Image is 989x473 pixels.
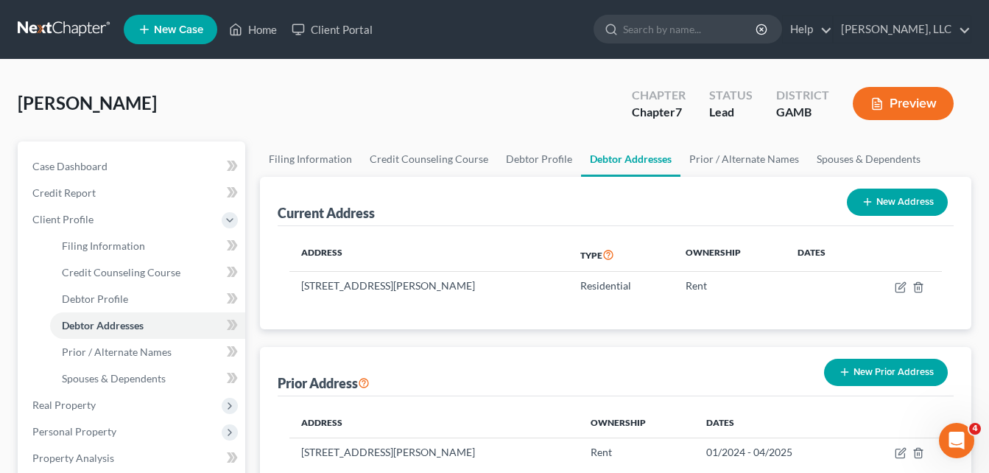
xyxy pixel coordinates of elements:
[50,233,245,259] a: Filing Information
[21,153,245,180] a: Case Dashboard
[289,272,569,300] td: [STREET_ADDRESS][PERSON_NAME]
[62,266,180,278] span: Credit Counseling Course
[680,141,808,177] a: Prior / Alternate Names
[21,445,245,472] a: Property Analysis
[824,359,948,386] button: New Prior Address
[709,104,753,121] div: Lead
[497,141,581,177] a: Debtor Profile
[32,452,114,464] span: Property Analysis
[32,213,94,225] span: Client Profile
[62,372,166,385] span: Spouses & Dependents
[675,105,682,119] span: 7
[50,286,245,312] a: Debtor Profile
[632,104,686,121] div: Chapter
[776,87,829,104] div: District
[154,24,203,35] span: New Case
[32,425,116,438] span: Personal Property
[32,186,96,199] span: Credit Report
[694,408,856,438] th: Dates
[674,238,785,272] th: Ownership
[62,346,172,358] span: Prior / Alternate Names
[289,408,579,438] th: Address
[289,238,569,272] th: Address
[222,16,284,43] a: Home
[709,87,753,104] div: Status
[808,141,929,177] a: Spouses & Dependents
[50,259,245,286] a: Credit Counseling Course
[32,399,96,411] span: Real Property
[62,292,128,305] span: Debtor Profile
[21,180,245,206] a: Credit Report
[32,160,108,172] span: Case Dashboard
[569,272,674,300] td: Residential
[284,16,380,43] a: Client Portal
[674,272,785,300] td: Rent
[278,204,375,222] div: Current Address
[969,423,981,435] span: 4
[834,16,971,43] a: [PERSON_NAME], LLC
[62,319,144,332] span: Debtor Addresses
[579,408,694,438] th: Ownership
[569,238,674,272] th: Type
[847,189,948,216] button: New Address
[50,365,245,392] a: Spouses & Dependents
[579,438,694,466] td: Rent
[361,141,497,177] a: Credit Counseling Course
[50,312,245,339] a: Debtor Addresses
[939,423,974,458] iframe: Intercom live chat
[783,16,832,43] a: Help
[581,141,680,177] a: Debtor Addresses
[278,374,370,392] div: Prior Address
[18,92,157,113] span: [PERSON_NAME]
[853,87,954,120] button: Preview
[786,238,859,272] th: Dates
[50,339,245,365] a: Prior / Alternate Names
[776,104,829,121] div: GAMB
[289,438,579,466] td: [STREET_ADDRESS][PERSON_NAME]
[694,438,856,466] td: 01/2024 - 04/2025
[62,239,145,252] span: Filing Information
[632,87,686,104] div: Chapter
[623,15,758,43] input: Search by name...
[260,141,361,177] a: Filing Information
